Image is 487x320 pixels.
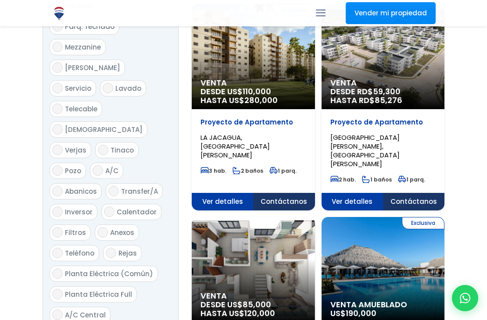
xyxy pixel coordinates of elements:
[52,145,63,155] input: Verjas
[65,269,153,278] span: Planta Eléctrica (Común)
[375,95,402,106] span: 85,276
[121,187,158,196] span: Transfer/A
[253,193,315,210] span: Contáctanos
[117,207,157,217] span: Calentador
[398,176,425,183] span: 1 parq.
[65,290,132,299] span: Planta Eléctrica Full
[106,248,116,258] input: Rejas
[330,133,400,168] span: [GEOGRAPHIC_DATA][PERSON_NAME], [GEOGRAPHIC_DATA][PERSON_NAME]
[322,4,445,210] a: Venta DESDE RD$59,300 HASTA RD$85,276 Proyecto de Apartamento [GEOGRAPHIC_DATA][PERSON_NAME], [GE...
[383,193,444,210] span: Contáctanos
[373,86,401,97] span: 59,300
[244,95,278,106] span: 280,000
[108,186,119,196] input: Transfer/A
[201,87,306,105] span: DESDE US$
[65,125,143,134] span: [DEMOGRAPHIC_DATA]
[192,4,315,210] a: Exclusiva Venta DESDE US$110,000 HASTA US$280,000 Proyecto de Apartamento LA JACAGUA, [GEOGRAPHIC...
[104,206,115,217] input: Calentador
[52,206,63,217] input: Inversor
[201,300,306,318] span: DESDE US$
[201,309,306,318] span: HASTA US$
[51,6,67,21] img: Logo de REMAX
[118,249,137,258] span: Rejas
[330,300,436,309] span: Venta Amueblado
[322,193,383,210] span: Ver detalles
[52,83,63,93] input: Servicio
[65,310,106,320] span: A/C Central
[65,104,97,114] span: Telecable
[65,63,120,72] span: [PERSON_NAME]
[52,227,63,238] input: Filtros
[110,228,134,237] span: Anexos
[201,96,306,105] span: HASTA US$
[243,86,271,97] span: 110,000
[201,167,226,174] span: 3 hab.
[330,87,436,105] span: DESDE RD$
[65,207,93,217] span: Inversor
[52,309,63,320] input: A/C Central
[52,165,63,176] input: Pozo
[105,166,118,175] span: A/C
[201,292,306,300] span: Venta
[52,268,63,279] input: Planta Eléctrica (Común)
[52,248,63,258] input: Teléfono
[233,167,263,174] span: 2 baños
[346,308,376,319] span: 190,000
[65,146,86,155] span: Verjas
[52,21,63,32] input: Parq. Techado
[313,6,328,21] a: mobile menu
[103,83,113,93] input: Lavado
[65,228,86,237] span: Filtros
[52,124,63,135] input: [DEMOGRAPHIC_DATA]
[98,145,108,155] input: Tinaco
[330,96,436,105] span: HASTA RD$
[65,43,101,52] span: Mezzanine
[201,78,306,87] span: Venta
[243,299,271,310] span: 85,000
[115,84,141,93] span: Lavado
[244,308,275,319] span: 120,000
[52,42,63,52] input: Mezzanine
[201,133,270,160] span: LA JACAGUA, [GEOGRAPHIC_DATA][PERSON_NAME]
[111,146,134,155] span: Tinaco
[201,118,306,127] p: Proyecto de Apartamento
[192,193,253,210] span: Ver detalles
[52,62,63,73] input: [PERSON_NAME]
[65,187,97,196] span: Abanicos
[93,165,103,176] input: A/C
[330,118,436,127] p: Proyecto de Apartamento
[65,166,81,175] span: Pozo
[52,103,63,114] input: Telecable
[346,2,436,24] a: Vender mi propiedad
[330,176,356,183] span: 2 hab.
[52,289,63,299] input: Planta Eléctrica Full
[362,176,392,183] span: 1 baños
[330,78,436,87] span: Venta
[65,22,115,31] span: Parq. Techado
[52,186,63,196] input: Abanicos
[65,249,94,258] span: Teléfono
[97,227,108,238] input: Anexos
[269,167,297,174] span: 1 parq.
[330,308,376,319] span: US$
[402,217,444,229] span: Exclusiva
[65,84,91,93] span: Servicio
